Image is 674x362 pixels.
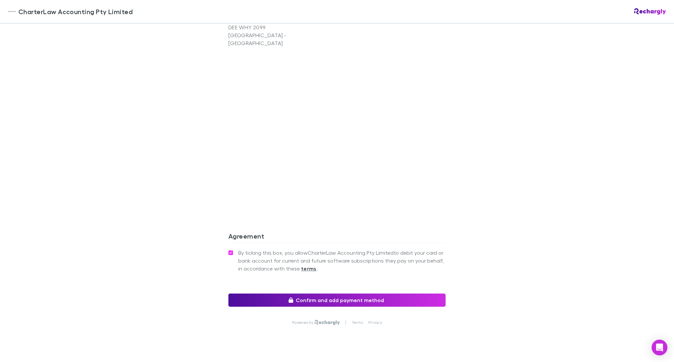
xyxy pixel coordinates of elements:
a: Privacy [368,320,382,325]
button: Confirm and add payment method [228,294,446,307]
div: Open Intercom Messenger [652,340,667,355]
strong: terms [301,265,317,272]
h3: Agreement [228,232,446,243]
p: [GEOGRAPHIC_DATA] - [GEOGRAPHIC_DATA] [228,31,337,47]
span: By ticking this box, you allow CharterLaw Accounting Pty Limited to debit your card or bank accou... [238,249,446,272]
iframe: Secure address input frame [227,51,447,202]
img: Rechargly Logo [634,8,666,15]
p: Powered by [292,320,315,325]
p: | [345,320,346,325]
img: Rechargly Logo [315,320,340,325]
a: Terms [352,320,363,325]
p: DEE WHY 2099 [228,23,337,31]
img: CharterLaw Accounting Pty Limited's Logo [8,8,16,15]
span: CharterLaw Accounting Pty Limited [18,7,133,16]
